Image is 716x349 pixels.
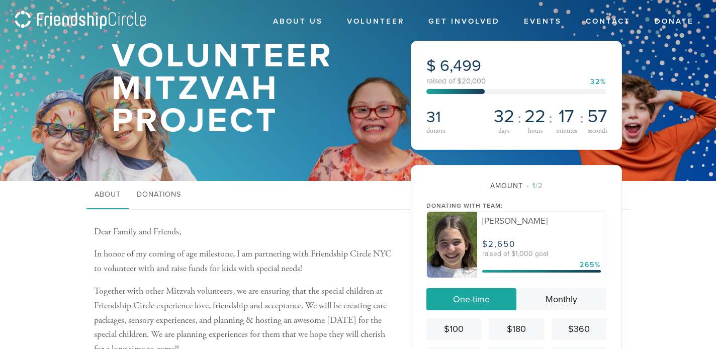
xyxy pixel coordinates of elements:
[498,128,509,135] span: days
[86,181,129,209] a: About
[580,259,601,270] div: 265%
[556,128,577,135] span: minutes
[578,12,638,31] a: Contact
[532,182,535,190] span: 1
[482,239,488,249] span: $
[94,247,396,276] p: In honor of my coming of age milestone, I am partnering with Friendship Circle NYC to volunteer w...
[552,318,606,340] a: $360
[15,11,146,30] img: logo_fc.png
[426,77,606,85] div: raised of $20,000
[590,78,606,85] div: 32%
[440,56,481,75] span: 6,499
[426,181,606,191] div: Amount
[430,322,477,336] div: $100
[112,40,378,137] h1: Volunteer Mitzvah Project
[421,12,507,31] a: Get Involved
[549,110,553,126] span: :
[524,108,546,126] span: 22
[426,56,436,75] span: $
[426,201,606,210] div: Donating with team:
[580,110,584,126] span: :
[494,108,514,126] span: 32
[426,108,488,127] h2: 31
[488,239,515,249] span: 2,650
[426,288,516,310] a: One-time
[559,108,574,126] span: 17
[265,12,330,31] a: About Us
[647,12,701,31] a: Donate
[528,128,543,135] span: hours
[129,181,189,209] a: Donations
[427,212,477,277] img: file
[517,110,521,126] span: :
[493,322,540,336] div: $180
[339,12,412,31] a: Volunteer
[489,318,544,340] a: $180
[556,322,602,336] div: $360
[516,12,569,31] a: Events
[587,108,607,126] span: 57
[426,127,488,134] div: donors
[426,318,481,340] a: $100
[588,128,607,135] span: seconds
[482,217,601,225] div: [PERSON_NAME]
[94,225,396,239] p: Dear Family and Friends,
[526,182,543,190] span: /2
[516,288,606,310] a: Monthly
[482,250,601,257] div: raised of $1,000 goal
